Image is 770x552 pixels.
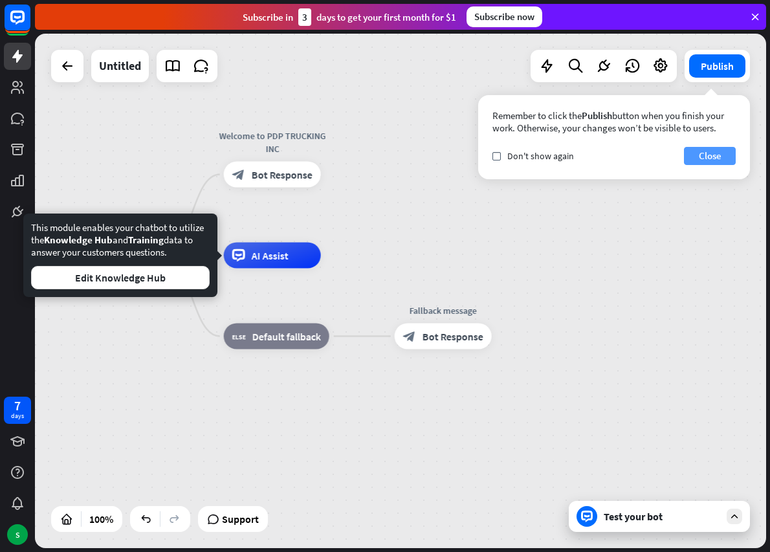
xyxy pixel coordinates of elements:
[10,5,49,44] button: Open LiveChat chat widget
[11,412,24,421] div: days
[467,6,542,27] div: Subscribe now
[14,400,21,412] div: 7
[7,524,28,545] div: S
[604,510,720,523] div: Test your bot
[128,234,164,246] span: Training
[4,397,31,424] a: 7 days
[423,330,483,343] span: Bot Response
[403,330,416,343] i: block_bot_response
[582,109,612,122] span: Publish
[507,150,574,162] span: Don't show again
[252,330,321,343] span: Default fallback
[214,129,331,155] div: Welcome to PDP TRUCKING INC
[252,249,289,262] span: AI Assist
[222,509,259,529] span: Support
[232,330,246,343] i: block_fallback
[298,8,311,26] div: 3
[85,509,117,529] div: 100%
[243,8,456,26] div: Subscribe in days to get your first month for $1
[689,54,745,78] button: Publish
[232,168,245,181] i: block_bot_response
[44,234,113,246] span: Knowledge Hub
[385,304,501,317] div: Fallback message
[252,168,313,181] span: Bot Response
[492,109,736,134] div: Remember to click the button when you finish your work. Otherwise, your changes won’t be visible ...
[684,147,736,165] button: Close
[31,221,210,289] div: This module enables your chatbot to utilize the and data to answer your customers questions.
[99,50,141,82] div: Untitled
[31,266,210,289] button: Edit Knowledge Hub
